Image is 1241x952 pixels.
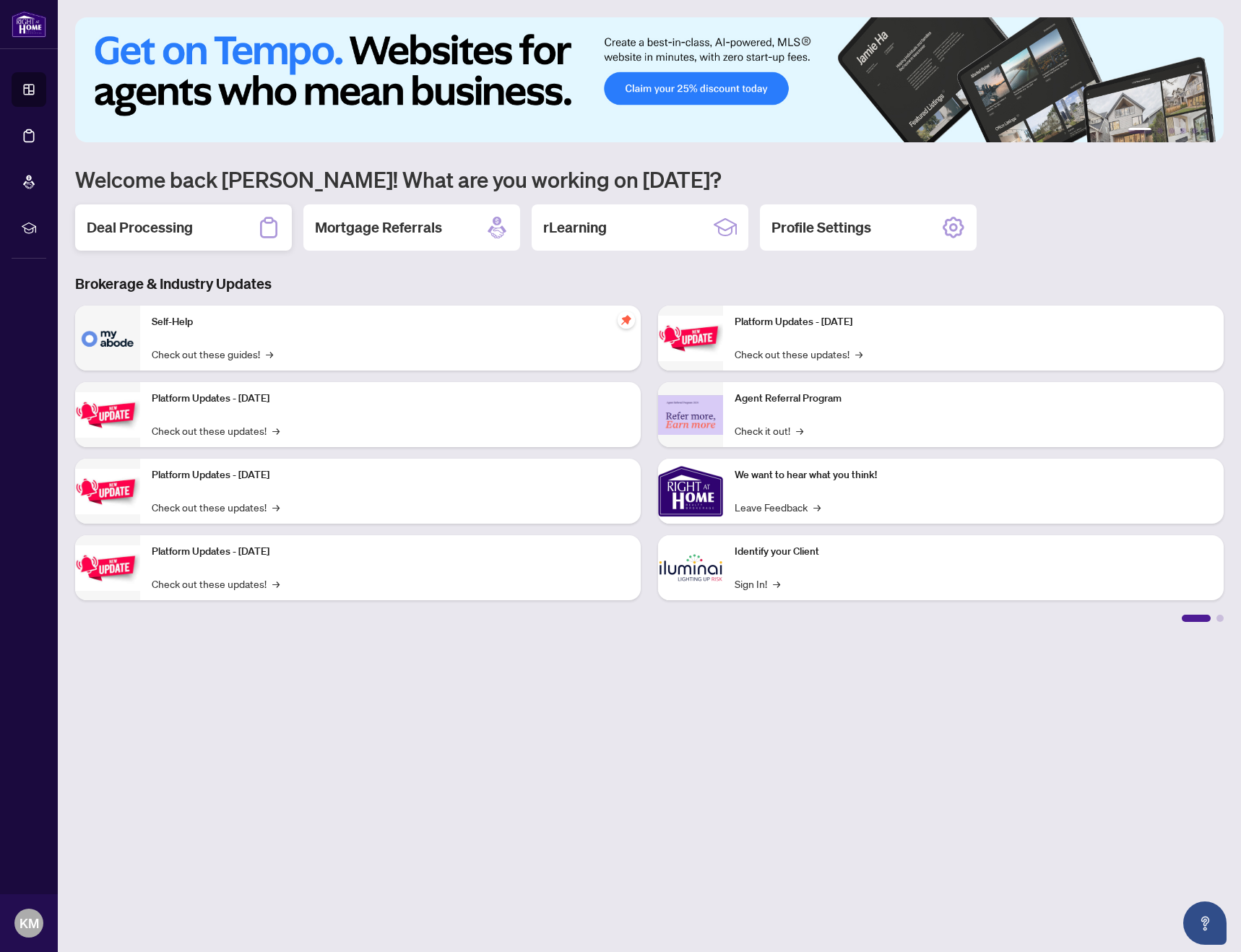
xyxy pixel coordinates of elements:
[618,311,635,329] span: pushpin
[1180,128,1186,134] button: 4
[773,576,780,592] span: →
[543,217,607,238] h2: rLearning
[75,274,1224,294] h3: Brokerage & Industry Updates
[735,467,1212,483] p: We want to hear what you think!
[735,544,1212,560] p: Identify your Client
[771,217,871,238] h2: Profile Settings
[12,11,46,38] img: logo
[75,392,140,438] img: Platform Updates - September 16, 2025
[152,346,273,362] a: Check out these guides!→
[735,391,1212,407] p: Agent Referral Program
[266,346,273,362] span: →
[813,499,821,515] span: →
[152,391,629,407] p: Platform Updates - [DATE]
[152,314,629,330] p: Self-Help
[75,306,140,371] img: Self-Help
[735,423,803,438] a: Check it out!→
[152,423,280,438] a: Check out these updates!→
[658,316,723,361] img: Platform Updates - June 23, 2025
[315,217,442,238] h2: Mortgage Referrals
[1157,128,1163,134] button: 2
[87,217,193,238] h2: Deal Processing
[75,165,1224,193] h1: Welcome back [PERSON_NAME]! What are you working on [DATE]?
[152,467,629,483] p: Platform Updates - [DATE]
[658,459,723,524] img: We want to hear what you think!
[272,499,280,515] span: →
[735,499,821,515] a: Leave Feedback→
[1203,128,1209,134] button: 6
[855,346,862,362] span: →
[152,576,280,592] a: Check out these updates!→
[75,469,140,514] img: Platform Updates - July 21, 2025
[272,423,280,438] span: →
[152,544,629,560] p: Platform Updates - [DATE]
[152,499,280,515] a: Check out these updates!→
[75,545,140,591] img: Platform Updates - July 8, 2025
[1169,128,1175,134] button: 3
[1183,901,1227,945] button: Open asap
[272,576,280,592] span: →
[1128,128,1151,134] button: 1
[75,17,1224,142] img: Slide 0
[735,346,862,362] a: Check out these updates!→
[735,576,780,592] a: Sign In!→
[658,535,723,600] img: Identify your Client
[735,314,1212,330] p: Platform Updates - [DATE]
[20,913,39,933] span: KM
[658,395,723,435] img: Agent Referral Program
[796,423,803,438] span: →
[1192,128,1198,134] button: 5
